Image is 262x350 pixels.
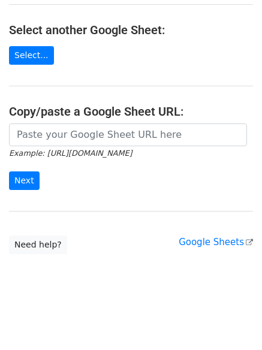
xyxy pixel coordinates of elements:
[202,292,262,350] iframe: Chat Widget
[9,123,247,146] input: Paste your Google Sheet URL here
[9,149,132,158] small: Example: [URL][DOMAIN_NAME]
[9,171,40,190] input: Next
[9,23,253,37] h4: Select another Google Sheet:
[9,46,54,65] a: Select...
[9,104,253,119] h4: Copy/paste a Google Sheet URL:
[9,236,67,254] a: Need help?
[179,237,253,248] a: Google Sheets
